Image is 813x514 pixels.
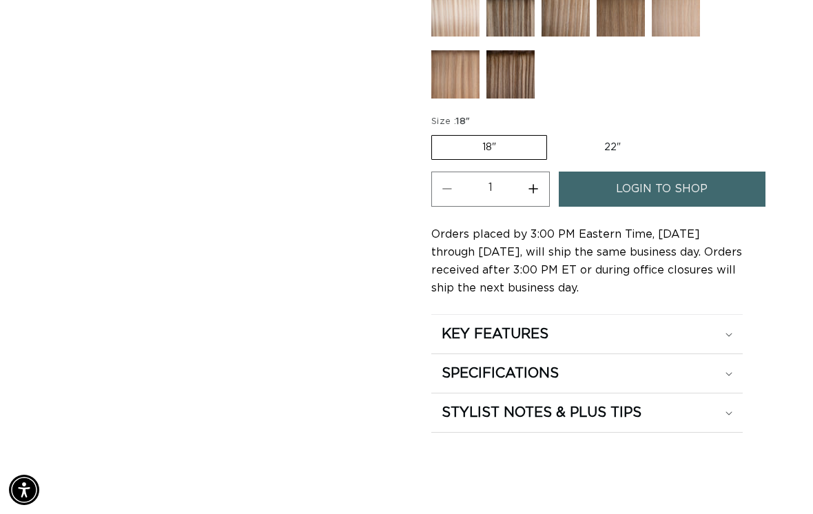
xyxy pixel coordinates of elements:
a: Arabian Root Tap - Q Weft [431,50,480,105]
legend: Size : [431,115,472,129]
img: Arabian Root Tap - Q Weft [431,50,480,99]
h2: SPECIFICATIONS [442,364,559,382]
img: Como Root Tap - Q Weft [486,50,535,99]
h2: KEY FEATURES [442,325,548,343]
a: login to shop [559,172,765,207]
a: Como Root Tap - Q Weft [486,50,535,105]
span: Orders placed by 3:00 PM Eastern Time, [DATE] through [DATE], will ship the same business day. Or... [431,229,742,294]
label: 18" [431,135,547,160]
summary: SPECIFICATIONS [431,354,743,393]
span: 18" [456,117,470,126]
label: 22" [554,136,671,159]
h2: STYLIST NOTES & PLUS TIPS [442,404,641,422]
summary: STYLIST NOTES & PLUS TIPS [431,393,743,432]
span: login to shop [616,172,708,207]
div: Accessibility Menu [9,475,39,505]
summary: KEY FEATURES [431,315,743,353]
